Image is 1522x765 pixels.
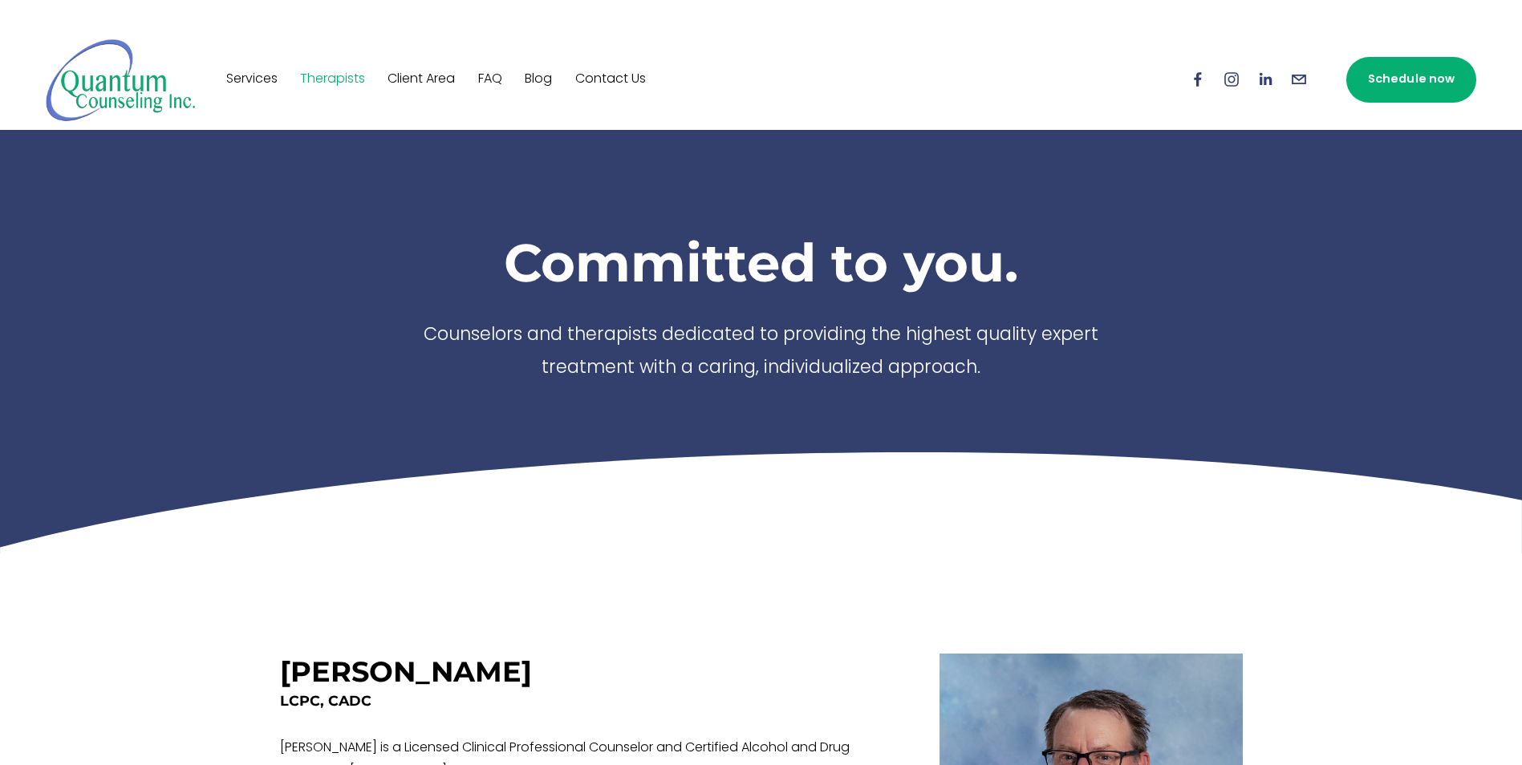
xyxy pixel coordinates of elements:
[388,67,455,92] a: Client Area
[226,67,278,92] a: Services
[300,67,365,92] a: Therapists
[1223,71,1240,88] a: Instagram
[1290,71,1308,88] a: info@quantumcounselinginc.com
[280,654,532,689] h3: [PERSON_NAME]
[400,230,1122,294] h1: Committed to you.
[1189,71,1207,88] a: Facebook
[525,67,552,92] a: Blog
[46,38,196,122] img: Quantum Counseling Inc. | Change starts here.
[400,320,1122,385] p: Counselors and therapists dedicated to providing the highest quality expert treatment with a cari...
[478,67,502,92] a: FAQ
[280,691,872,711] h4: LCPC, CADC
[1256,71,1274,88] a: LinkedIn
[575,67,646,92] a: Contact Us
[1346,57,1476,103] a: Schedule now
